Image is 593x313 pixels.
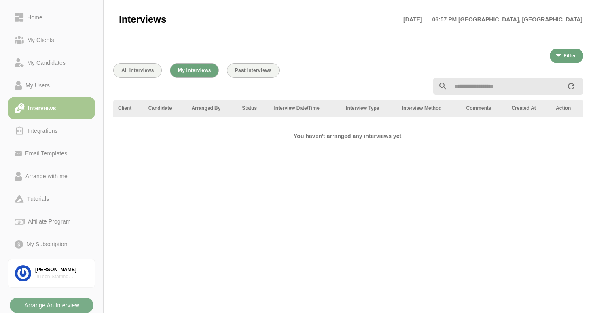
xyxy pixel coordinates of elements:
[8,210,95,233] a: Affiliate Program
[170,63,219,78] button: My Interviews
[237,131,460,141] h2: You haven't arranged any interviews yet.
[274,104,336,112] div: Interview Date/Time
[25,103,59,113] div: Interviews
[148,104,182,112] div: Candidate
[24,13,46,22] div: Home
[8,142,95,165] a: Email Templates
[22,149,70,158] div: Email Templates
[8,6,95,29] a: Home
[427,15,582,24] p: 06:57 PM [GEOGRAPHIC_DATA], [GEOGRAPHIC_DATA]
[550,49,583,63] button: Filter
[24,35,57,45] div: My Clients
[402,104,457,112] div: Interview Method
[8,97,95,119] a: Interviews
[563,53,576,59] span: Filter
[118,104,139,112] div: Client
[8,29,95,51] a: My Clients
[346,104,392,112] div: Interview Type
[556,104,578,112] div: Action
[22,171,71,181] div: Arrange with me
[121,68,154,73] span: All Interviews
[23,239,71,249] div: My Subscription
[8,233,95,256] a: My Subscription
[25,217,74,226] div: Affiliate Program
[8,259,95,288] a: [PERSON_NAME]InTech Staffing Solutions
[8,165,95,187] a: Arrange with me
[191,104,232,112] div: Arranged By
[566,81,576,91] i: appended action
[113,63,162,78] button: All Interviews
[24,58,69,68] div: My Candidates
[35,273,88,280] div: InTech Staffing Solutions
[178,68,211,73] span: My Interviews
[466,104,502,112] div: Comments
[8,51,95,74] a: My Candidates
[227,63,280,78] button: Past Interviews
[22,81,53,90] div: My Users
[24,298,79,313] b: Arrange An Interview
[511,104,546,112] div: Created At
[24,194,52,204] div: Tutorials
[8,74,95,97] a: My Users
[8,119,95,142] a: Integrations
[242,104,264,112] div: Status
[35,266,88,273] div: [PERSON_NAME]
[8,187,95,210] a: Tutorials
[235,68,272,73] span: Past Interviews
[403,15,427,24] p: [DATE]
[10,298,93,313] button: Arrange An Interview
[24,126,61,136] div: Integrations
[119,13,166,26] span: Interviews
